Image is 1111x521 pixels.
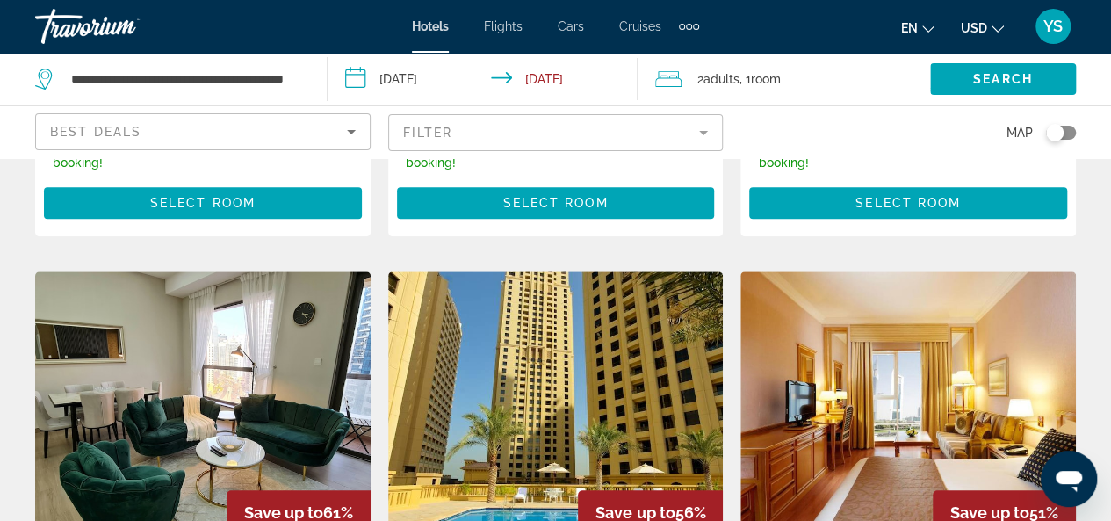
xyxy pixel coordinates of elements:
a: Travorium [35,4,211,49]
button: Select Room [44,187,362,219]
button: Change currency [961,15,1004,40]
button: Toggle map [1033,125,1076,141]
span: Select Room [855,196,961,210]
button: Change language [901,15,934,40]
span: Select Room [150,196,256,210]
a: Select Room [749,191,1067,210]
button: Search [930,63,1076,95]
a: Flights [484,19,523,33]
button: Filter [388,113,724,152]
mat-select: Sort by [50,121,356,142]
span: Room [751,72,781,86]
a: Cars [558,19,584,33]
button: Travelers: 2 adults, 0 children [638,53,930,105]
button: Extra navigation items [679,12,699,40]
a: Cruises [619,19,661,33]
span: en [901,21,918,35]
iframe: Кнопка запуска окна обмена сообщениями [1041,451,1097,507]
span: 2 [697,67,739,91]
span: YS [1043,18,1063,35]
button: Select Room [397,187,715,219]
span: Adults [703,72,739,86]
span: Search [973,72,1033,86]
span: Select Room [502,196,608,210]
button: User Menu [1030,8,1076,45]
span: , 1 [739,67,781,91]
span: USD [961,21,987,35]
span: Map [1006,120,1033,145]
button: Select Room [749,187,1067,219]
a: Select Room [44,191,362,210]
span: Best Deals [50,125,141,139]
a: Hotels [412,19,449,33]
a: Select Room [397,191,715,210]
button: Check-in date: Sep 29, 2025 Check-out date: Oct 3, 2025 [328,53,638,105]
